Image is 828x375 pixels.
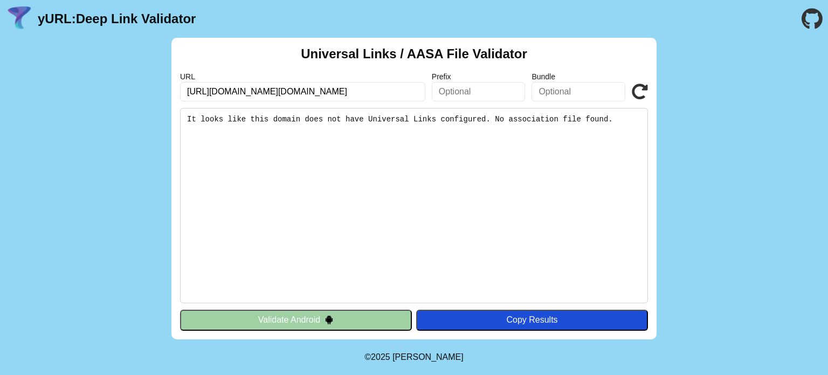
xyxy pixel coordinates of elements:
label: URL [180,72,425,81]
pre: It looks like this domain does not have Universal Links configured. No association file found. [180,108,648,303]
span: 2025 [371,352,390,362]
div: Copy Results [422,315,643,325]
label: Bundle [532,72,625,81]
a: Michael Ibragimchayev's Personal Site [392,352,464,362]
input: Optional [532,82,625,101]
input: Optional [432,82,526,101]
a: yURL:Deep Link Validator [38,11,196,26]
button: Validate Android [180,310,412,330]
img: droidIcon.svg [325,315,334,324]
label: Prefix [432,72,526,81]
footer: © [364,339,463,375]
h2: Universal Links / AASA File Validator [301,46,527,62]
button: Copy Results [416,310,648,330]
img: yURL Logo [5,5,33,33]
input: Required [180,82,425,101]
